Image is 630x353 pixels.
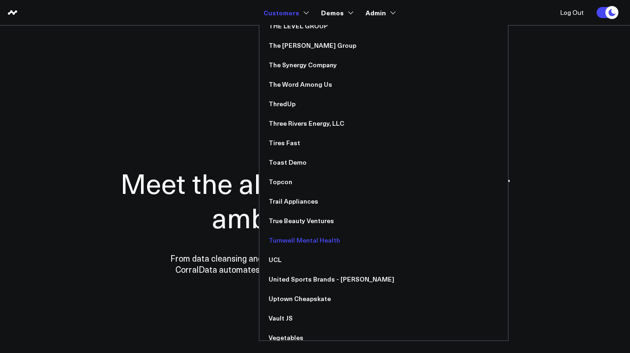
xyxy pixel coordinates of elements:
[259,192,508,211] a: Trail Appliances
[259,94,508,114] a: ThredUp
[259,250,508,270] a: UCL
[259,289,508,308] a: Uptown Cheapskate
[259,75,508,94] a: The Word Among Us
[259,308,508,328] a: Vault JS
[259,114,508,133] a: Three Rivers Energy, LLC
[259,16,508,36] a: THE LEVEL GROUP
[264,4,307,21] a: Customers
[259,231,508,250] a: Turnwell Mental Health
[259,133,508,153] a: Tires Fast
[321,4,352,21] a: Demos
[259,328,508,347] a: Vegetables
[259,270,508,289] a: United Sports Brands - [PERSON_NAME]
[259,55,508,75] a: The Synergy Company
[259,172,508,192] a: Topcon
[88,166,542,234] h1: Meet the all-in-one data hub for ambitious teams
[259,153,508,172] a: Toast Demo
[259,36,508,55] a: The [PERSON_NAME] Group
[366,4,394,21] a: Admin
[150,253,480,275] p: From data cleansing and integration to personalized dashboards and insights, CorralData automates...
[259,211,508,231] a: True Beauty Ventures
